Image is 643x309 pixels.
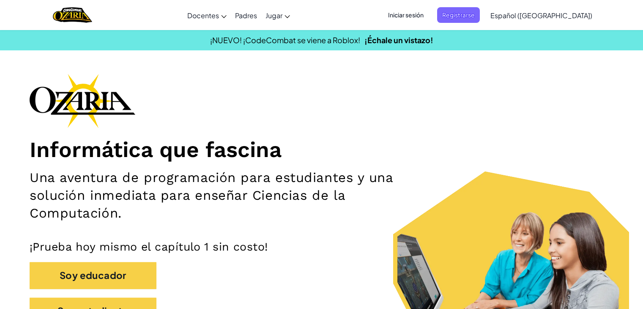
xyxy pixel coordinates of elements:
a: Docentes [183,4,231,27]
span: Español ([GEOGRAPHIC_DATA]) [490,11,592,20]
h2: Una aventura de programación para estudiantes y una solución inmediata para enseñar Ciencias de l... [30,169,421,223]
a: Ozaria by CodeCombat logo [53,6,92,24]
a: Padres [231,4,261,27]
button: Iniciar sesión [383,7,429,23]
a: ¡Échale un vistazo! [364,35,433,45]
span: ¡NUEVO! ¡CodeCombat se viene a Roblox! [210,35,360,45]
a: Jugar [261,4,294,27]
button: Registrarse [437,7,480,23]
span: Docentes [187,11,219,20]
span: Jugar [265,11,282,20]
img: Home [53,6,92,24]
img: Ozaria branding logo [30,74,135,128]
button: Soy educador [30,262,156,289]
h1: Informática que fascina [30,136,613,163]
p: ¡Prueba hoy mismo el capítulo 1 sin costo! [30,240,613,254]
a: Español ([GEOGRAPHIC_DATA]) [486,4,596,27]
